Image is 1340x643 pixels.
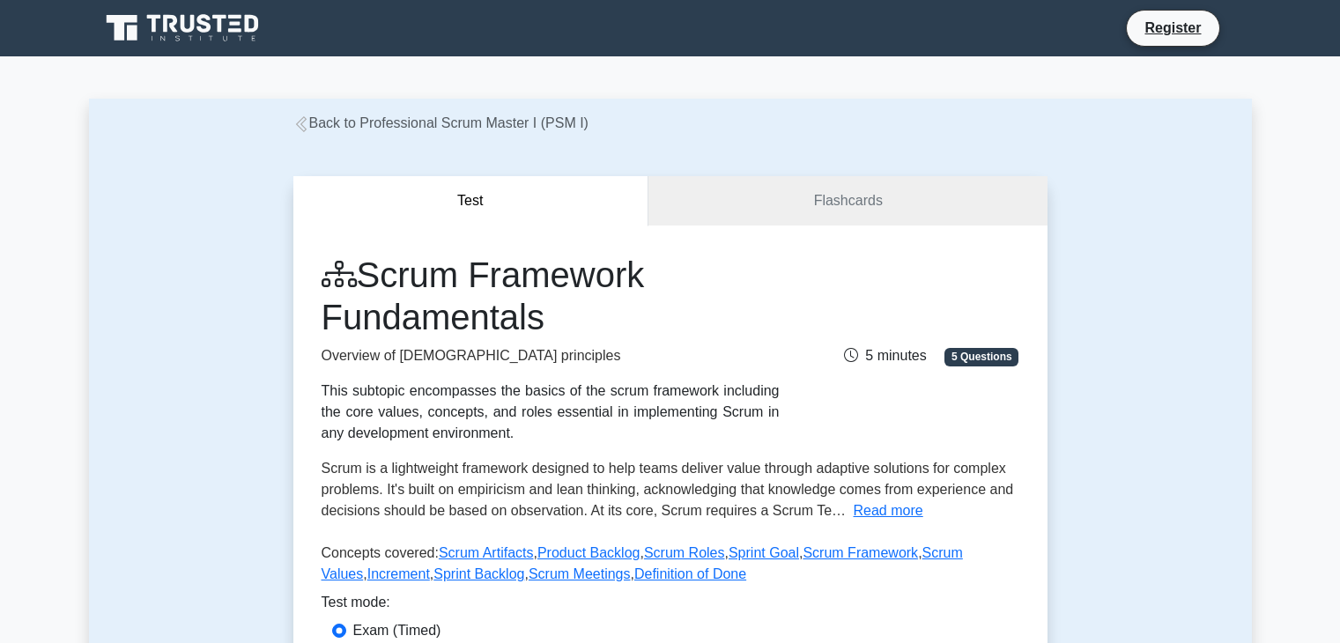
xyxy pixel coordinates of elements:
[844,348,926,363] span: 5 minutes
[439,545,534,560] a: Scrum Artifacts
[322,345,780,366] p: Overview of [DEMOGRAPHIC_DATA] principles
[648,176,1047,226] a: Flashcards
[944,348,1018,366] span: 5 Questions
[322,461,1014,518] span: Scrum is a lightweight framework designed to help teams deliver value through adaptive solutions ...
[854,500,923,521] button: Read more
[529,566,631,581] a: Scrum Meetings
[537,545,640,560] a: Product Backlog
[353,620,441,641] label: Exam (Timed)
[293,176,649,226] button: Test
[322,254,780,338] h1: Scrum Framework Fundamentals
[293,115,589,130] a: Back to Professional Scrum Master I (PSM I)
[634,566,746,581] a: Definition of Done
[729,545,799,560] a: Sprint Goal
[803,545,918,560] a: Scrum Framework
[322,381,780,444] div: This subtopic encompasses the basics of the scrum framework including the core values, concepts, ...
[644,545,725,560] a: Scrum Roles
[1134,17,1211,39] a: Register
[322,592,1019,620] div: Test mode:
[367,566,430,581] a: Increment
[433,566,524,581] a: Sprint Backlog
[322,543,1019,592] p: Concepts covered: , , , , , , , , ,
